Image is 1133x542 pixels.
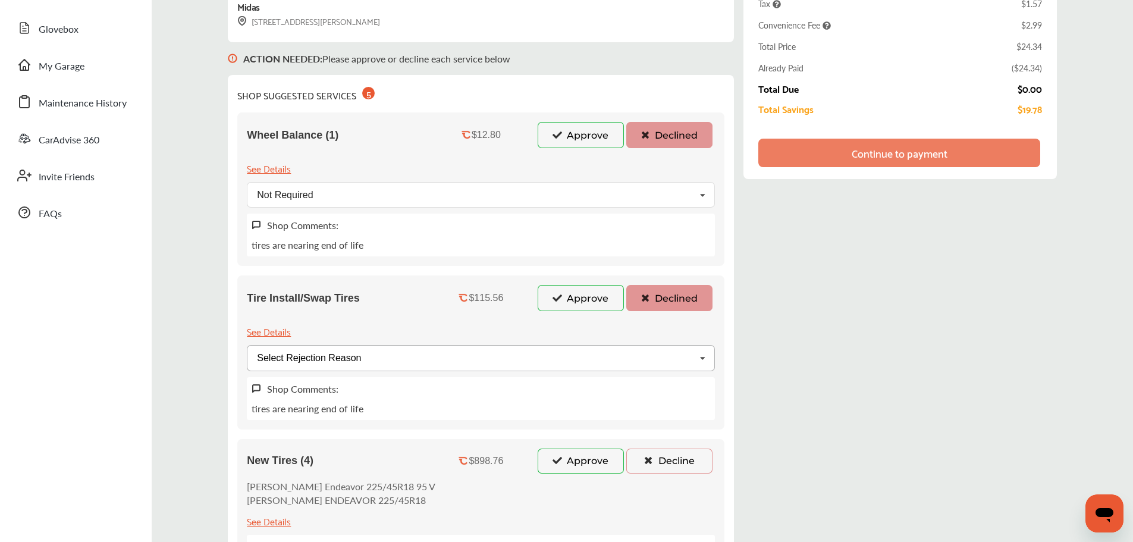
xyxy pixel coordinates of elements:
[758,40,796,52] div: Total Price
[247,129,338,142] span: Wheel Balance (1)
[243,52,510,65] p: Please approve or decline each service below
[758,19,831,31] span: Convenience Fee
[252,402,363,415] p: tires are nearing end of life
[252,238,363,252] p: tires are nearing end of life
[758,104,814,114] div: Total Savings
[362,87,375,99] div: 5
[1012,62,1042,74] div: ( $24.34 )
[11,123,140,154] a: CarAdvise 360
[247,323,291,339] div: See Details
[267,218,338,232] label: Shop Comments:
[1018,83,1042,94] div: $0.00
[247,455,313,467] span: New Tires (4)
[247,480,435,493] p: [PERSON_NAME] Endeavor 225/45R18 95 V
[538,285,624,311] button: Approve
[237,16,247,26] img: svg+xml;base64,PHN2ZyB3aWR0aD0iMTYiIGhlaWdodD0iMTciIHZpZXdCb3g9IjAgMCAxNiAxNyIgZmlsbD0ibm9uZSIgeG...
[472,130,501,140] div: $12.80
[1018,104,1042,114] div: $19.78
[237,84,375,103] div: SHOP SUGGESTED SERVICES
[257,353,361,363] div: Select Rejection Reason
[1016,40,1042,52] div: $24.34
[257,190,313,200] div: Not Required
[758,62,804,74] div: Already Paid
[11,197,140,228] a: FAQs
[626,449,713,474] button: Decline
[626,285,713,311] button: Declined
[469,456,503,466] div: $898.76
[39,170,95,185] span: Invite Friends
[267,382,338,396] label: Shop Comments:
[243,52,322,65] b: ACTION NEEDED :
[228,42,237,75] img: svg+xml;base64,PHN2ZyB3aWR0aD0iMTYiIGhlaWdodD0iMTciIHZpZXdCb3g9IjAgMCAxNiAxNyIgZmlsbD0ibm9uZSIgeG...
[852,147,947,159] div: Continue to payment
[626,122,713,148] button: Declined
[237,14,380,28] div: [STREET_ADDRESS][PERSON_NAME]
[469,293,503,303] div: $115.56
[39,133,99,148] span: CarAdvise 360
[11,86,140,117] a: Maintenance History
[1021,19,1042,31] div: $2.99
[39,96,127,111] span: Maintenance History
[11,12,140,43] a: Glovebox
[39,206,62,222] span: FAQs
[39,22,79,37] span: Glovebox
[11,160,140,191] a: Invite Friends
[11,49,140,80] a: My Garage
[247,513,291,529] div: See Details
[252,220,261,230] img: svg+xml;base64,PHN2ZyB3aWR0aD0iMTYiIGhlaWdodD0iMTciIHZpZXdCb3g9IjAgMCAxNiAxNyIgZmlsbD0ibm9uZSIgeG...
[758,83,799,94] div: Total Due
[247,160,291,176] div: See Details
[247,292,359,305] span: Tire Install/Swap Tires
[247,493,435,507] p: [PERSON_NAME] ENDEAVOR 225/45R18
[39,59,84,74] span: My Garage
[538,122,624,148] button: Approve
[538,449,624,474] button: Approve
[252,384,261,394] img: svg+xml;base64,PHN2ZyB3aWR0aD0iMTYiIGhlaWdodD0iMTciIHZpZXdCb3g9IjAgMCAxNiAxNyIgZmlsbD0ibm9uZSIgeG...
[1085,494,1123,532] iframe: Button to launch messaging window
